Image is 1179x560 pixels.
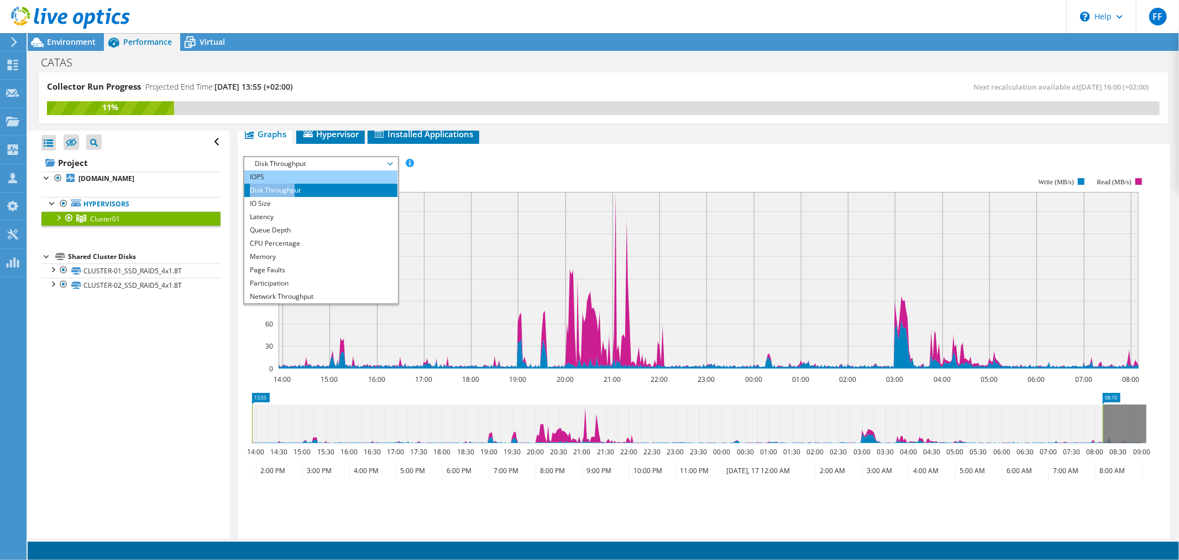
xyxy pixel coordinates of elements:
[244,210,397,224] li: Latency
[1086,447,1103,457] text: 08:00
[41,154,221,172] a: Project
[373,128,474,139] span: Installed Applications
[410,447,427,457] text: 17:30
[783,447,800,457] text: 01:30
[1097,178,1131,186] text: Read (MB/s)
[415,375,432,384] text: 17:00
[1133,447,1150,457] text: 09:00
[387,447,404,457] text: 17:00
[923,447,940,457] text: 04:30
[1109,447,1126,457] text: 08:30
[244,237,397,250] li: CPU Percentage
[509,375,526,384] text: 19:00
[244,170,397,184] li: IOPS
[993,447,1010,457] text: 06:00
[1016,447,1034,457] text: 06:30
[462,375,479,384] text: 18:00
[1040,447,1057,457] text: 07:00
[1122,375,1139,384] text: 08:00
[244,224,397,237] li: Queue Depth
[713,447,730,457] text: 00:00
[317,447,334,457] text: 15:30
[934,375,951,384] text: 04:00
[573,447,590,457] text: 21:00
[1038,178,1074,186] text: Write (MB/s)
[41,197,221,211] a: Hypervisors
[480,447,497,457] text: 19:00
[1080,12,1090,22] svg: \n
[806,447,824,457] text: 02:00
[244,277,397,290] li: Participation
[877,447,894,457] text: 03:30
[294,447,311,457] text: 15:00
[1028,375,1045,384] text: 06:00
[737,447,754,457] text: 00:30
[690,447,707,457] text: 23:30
[433,447,450,457] text: 18:00
[550,447,567,457] text: 20:30
[41,278,221,292] a: CLUSTER-02_SSD_RAID5_4x1.8T
[41,172,221,186] a: [DOMAIN_NAME]
[504,447,521,457] text: 19:30
[41,263,221,278] a: CLUSTER-01_SSD_RAID5_4x1.8T
[364,447,381,457] text: 16:30
[321,375,338,384] text: 15:00
[457,447,474,457] text: 18:30
[981,375,998,384] text: 05:00
[340,447,358,457] text: 16:00
[244,184,397,197] li: Disk Throughput
[78,174,134,183] b: [DOMAIN_NAME]
[270,447,287,457] text: 14:30
[853,447,871,457] text: 03:00
[90,214,120,224] span: Cluster01
[839,375,856,384] text: 02:00
[244,250,397,263] li: Memory
[643,447,661,457] text: 22:30
[244,197,397,210] li: IO Size
[527,447,544,457] text: 20:00
[792,375,809,384] text: 01:00
[900,447,917,457] text: 04:00
[620,447,637,457] text: 22:00
[265,319,273,329] text: 60
[47,101,174,113] div: 11%
[250,157,392,170] span: Disk Throughput
[265,341,273,351] text: 30
[1063,447,1080,457] text: 07:30
[274,375,291,384] text: 14:00
[68,250,221,263] div: Shared Cluster Disks
[557,375,574,384] text: 20:00
[302,128,359,139] span: Hypervisor
[368,375,385,384] text: 16:00
[247,447,264,457] text: 14:00
[200,37,225,47] span: Virtual
[597,447,614,457] text: 21:30
[1149,8,1167,25] span: FF
[970,447,987,457] text: 05:30
[47,37,96,47] span: Environment
[604,375,621,384] text: 21:00
[244,290,397,303] li: Network Throughput
[760,447,777,457] text: 01:00
[1079,82,1149,92] span: [DATE] 16:00 (+02:00)
[243,534,375,556] h2: Advanced Graph Controls
[1075,375,1092,384] text: 07:00
[651,375,668,384] text: 22:00
[698,375,715,384] text: 23:00
[41,211,221,226] a: Cluster01
[886,375,903,384] text: 03:00
[269,364,273,374] text: 0
[145,81,292,93] h4: Projected End Time:
[973,82,1154,92] span: Next recalculation available at
[123,37,172,47] span: Performance
[667,447,684,457] text: 23:00
[36,56,90,69] h1: CATAS
[243,128,287,139] span: Graphs
[244,263,397,277] li: Page Faults
[830,447,847,457] text: 02:30
[745,375,762,384] text: 00:00
[214,81,292,92] span: [DATE] 13:55 (+02:00)
[946,447,963,457] text: 05:00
